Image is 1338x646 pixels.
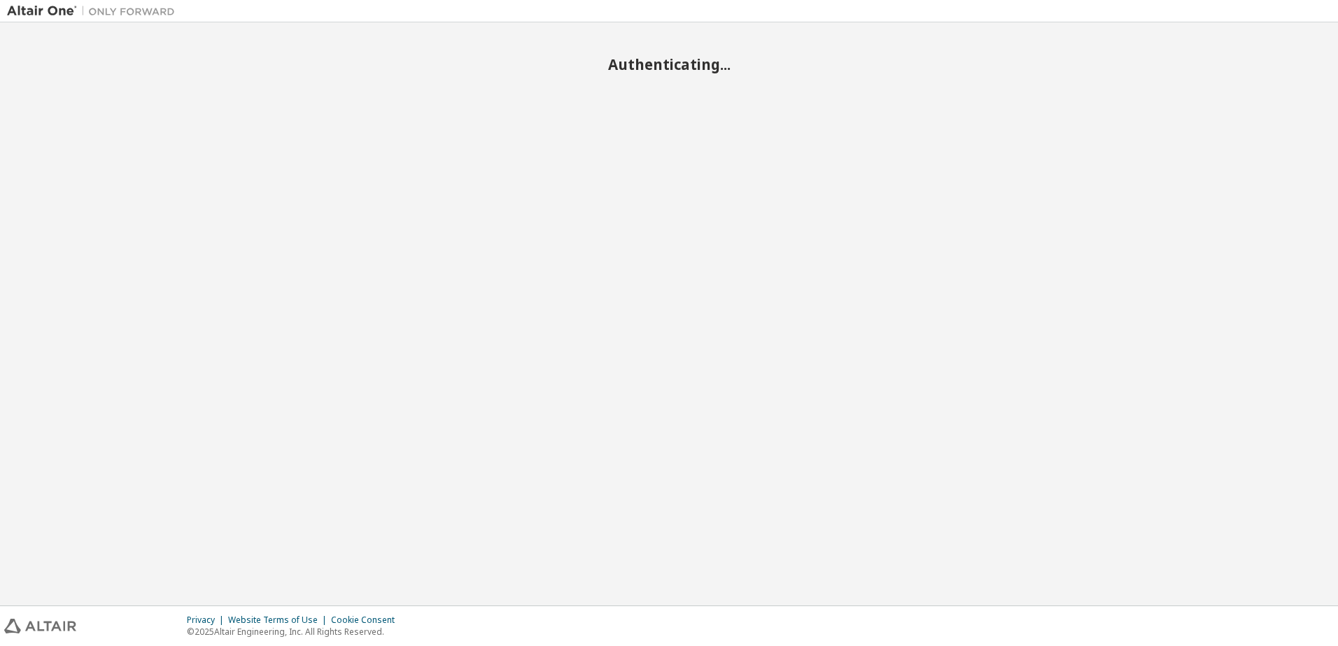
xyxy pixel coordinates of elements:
[4,619,76,633] img: altair_logo.svg
[187,626,403,638] p: © 2025 Altair Engineering, Inc. All Rights Reserved.
[7,4,182,18] img: Altair One
[228,615,331,626] div: Website Terms of Use
[331,615,403,626] div: Cookie Consent
[187,615,228,626] div: Privacy
[7,55,1331,73] h2: Authenticating...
